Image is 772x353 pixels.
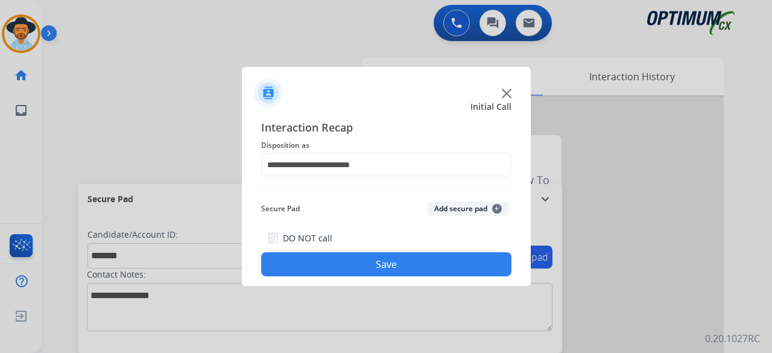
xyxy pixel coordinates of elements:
img: contactIcon [254,78,283,107]
p: 0.20.1027RC [705,331,760,346]
span: Secure Pad [261,202,300,216]
span: Disposition as [261,138,511,153]
label: DO NOT call [283,232,332,244]
span: Initial Call [470,101,511,113]
button: Add secure pad+ [427,202,509,216]
img: contact-recap-line.svg [261,186,511,187]
span: + [492,204,502,214]
span: Interaction Recap [261,119,511,138]
button: Save [261,252,511,276]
